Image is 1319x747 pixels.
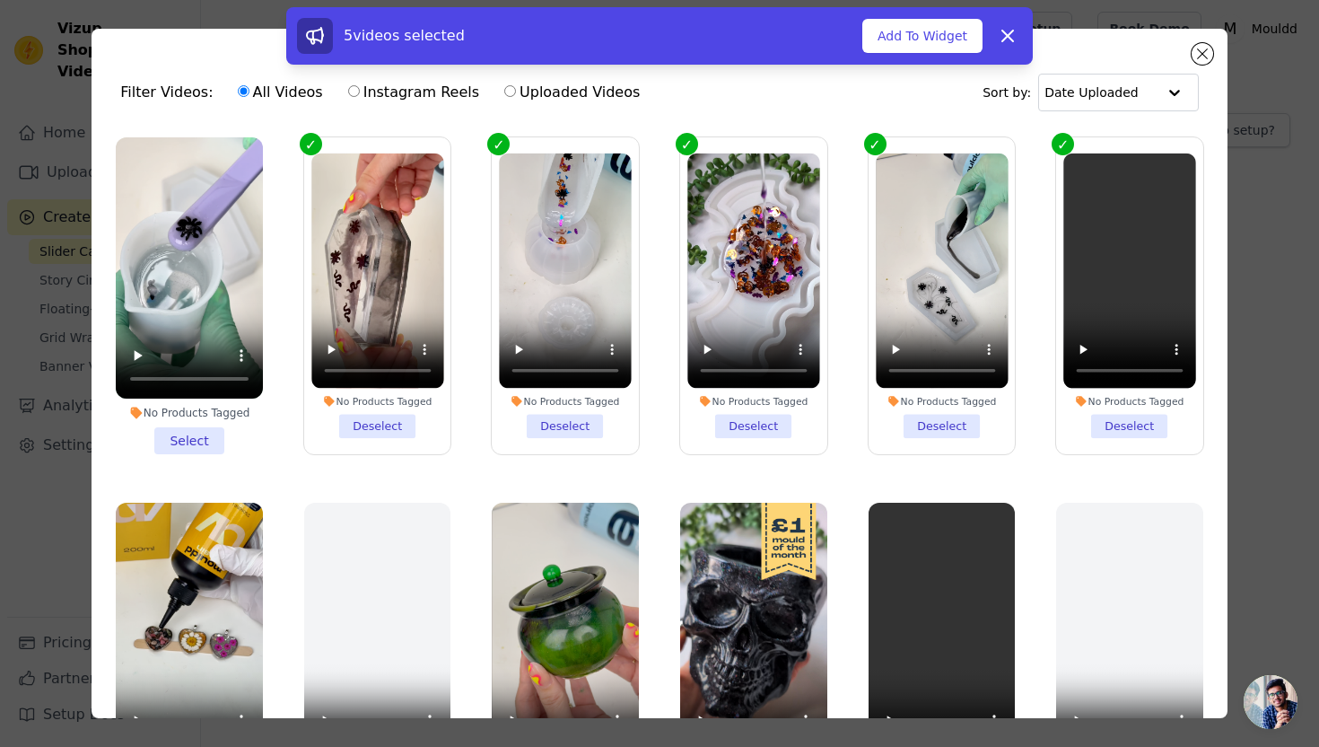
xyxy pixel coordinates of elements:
div: Open chat [1244,675,1297,729]
label: Uploaded Videos [503,81,641,104]
div: No Products Tagged [1063,395,1195,408]
label: All Videos [237,81,324,104]
div: Sort by: [983,74,1199,111]
div: Filter Videos: [120,72,650,113]
button: Add To Widget [862,19,983,53]
div: No Products Tagged [500,395,632,408]
label: Instagram Reels [347,81,480,104]
div: No Products Tagged [311,395,443,408]
div: No Products Tagged [116,406,263,420]
div: No Products Tagged [687,395,819,408]
span: 5 videos selected [344,27,465,44]
div: No Products Tagged [876,395,1008,408]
